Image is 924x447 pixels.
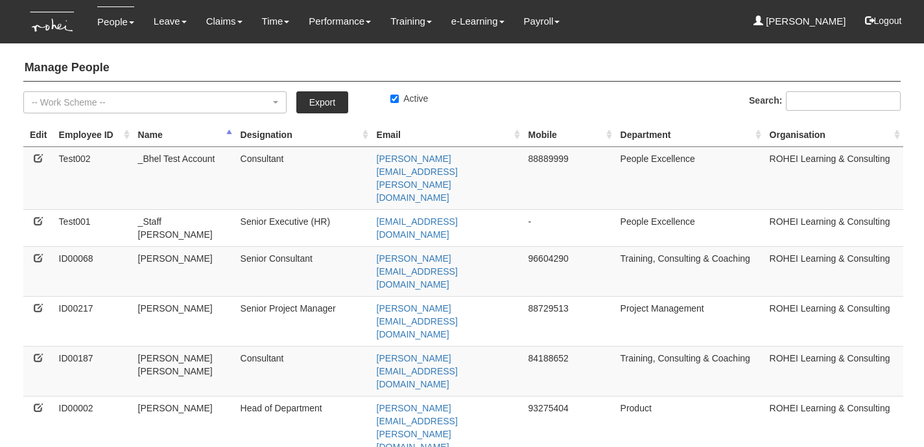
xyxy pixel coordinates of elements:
a: Leave [154,6,187,36]
td: Test001 [54,209,133,246]
a: Claims [206,6,243,36]
th: Mobile : activate to sort column ascending [523,123,615,147]
a: [PERSON_NAME][EMAIL_ADDRESS][DOMAIN_NAME] [377,253,458,290]
td: Consultant [235,346,372,396]
a: [PERSON_NAME][EMAIL_ADDRESS][DOMAIN_NAME] [377,303,458,339]
h4: Manage People [23,55,901,82]
th: Designation : activate to sort column ascending [235,123,372,147]
td: Project Management [615,296,764,346]
td: ID00068 [54,246,133,296]
td: Senior Project Manager [235,296,372,346]
th: Organisation : activate to sort column ascending [764,123,903,147]
th: Email : activate to sort column ascending [372,123,523,147]
td: ROHEI Learning & Consulting [764,296,903,346]
a: Payroll [524,6,560,36]
td: Training, Consulting & Coaching [615,246,764,296]
a: [PERSON_NAME][EMAIL_ADDRESS][PERSON_NAME][DOMAIN_NAME] [377,154,458,203]
td: ROHEI Learning & Consulting [764,209,903,246]
th: Name : activate to sort column descending [133,123,235,147]
a: People [97,6,134,37]
label: Active [390,92,428,105]
a: e-Learning [451,6,504,36]
a: Training [390,6,432,36]
a: Time [262,6,290,36]
td: _Bhel Test Account [133,146,235,209]
th: Department : activate to sort column ascending [615,123,764,147]
td: ID00187 [54,346,133,396]
button: -- Work Scheme -- [23,91,287,113]
td: Senior Executive (HR) [235,209,372,246]
a: Export [296,91,348,113]
a: Performance [309,6,371,36]
td: Senior Consultant [235,246,372,296]
button: Logout [856,5,911,36]
td: _Staff [PERSON_NAME] [133,209,235,246]
td: Consultant [235,146,372,209]
input: Active [390,95,399,103]
td: ROHEI Learning & Consulting [764,246,903,296]
td: 88889999 [523,146,615,209]
td: Test002 [54,146,133,209]
th: Employee ID: activate to sort column ascending [54,123,133,147]
td: [PERSON_NAME] [PERSON_NAME] [133,346,235,396]
td: ROHEI Learning & Consulting [764,346,903,396]
a: [PERSON_NAME][EMAIL_ADDRESS][DOMAIN_NAME] [377,353,458,389]
td: Training, Consulting & Coaching [615,346,764,396]
a: [EMAIL_ADDRESS][DOMAIN_NAME] [377,216,458,240]
td: [PERSON_NAME] [133,296,235,346]
td: ROHEI Learning & Consulting [764,146,903,209]
td: People Excellence [615,146,764,209]
td: ID00217 [54,296,133,346]
td: - [523,209,615,246]
label: Search: [749,91,901,111]
td: 96604290 [523,246,615,296]
div: -- Work Scheme -- [32,96,270,109]
td: [PERSON_NAME] [133,246,235,296]
td: 84188652 [523,346,615,396]
th: Edit [23,123,54,147]
a: [PERSON_NAME] [753,6,846,36]
input: Search: [786,91,901,111]
td: People Excellence [615,209,764,246]
td: 88729513 [523,296,615,346]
